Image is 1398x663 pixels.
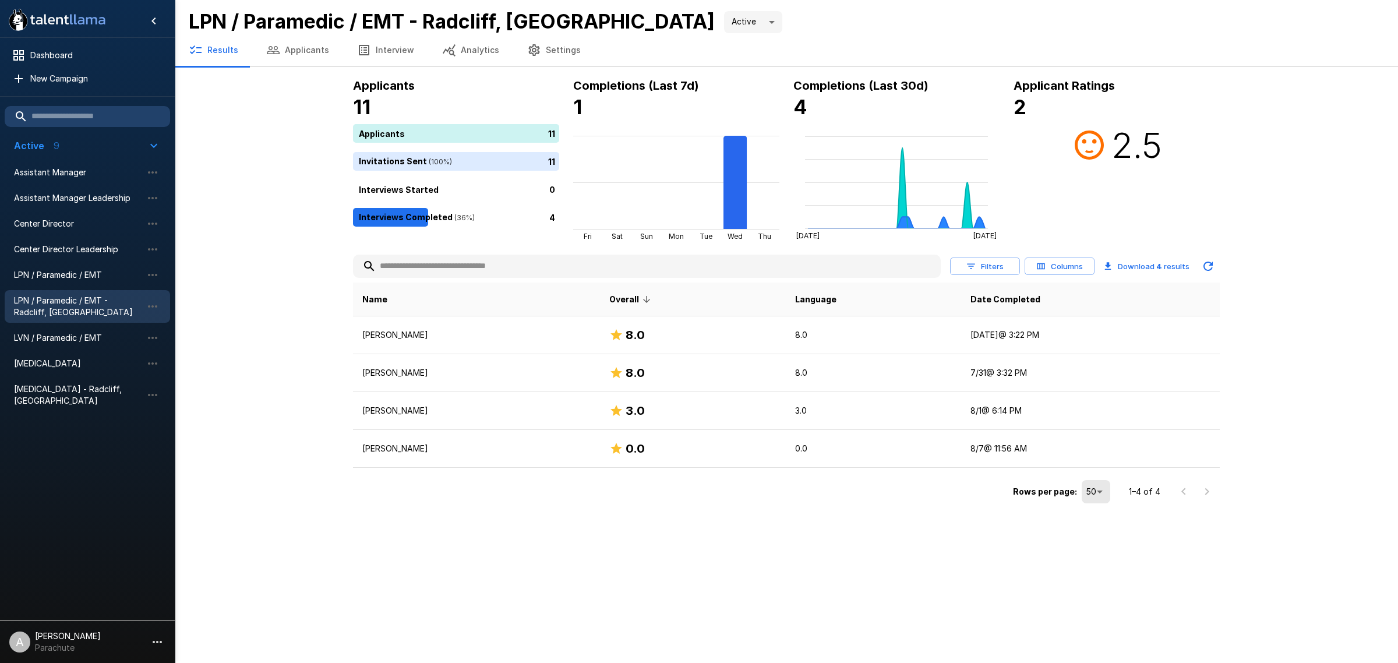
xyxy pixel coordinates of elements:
p: 11 [548,155,555,167]
span: Language [795,292,836,306]
button: Columns [1025,258,1095,276]
button: Interview [343,34,428,66]
h2: 2.5 [1111,124,1162,166]
h6: 3.0 [626,401,645,420]
b: 2 [1014,95,1026,119]
p: 3.0 [795,405,952,417]
tspan: [DATE] [796,231,820,240]
tspan: Sun [640,232,653,241]
tspan: Sat [612,232,623,241]
b: LPN / Paramedic / EMT - Radcliff, [GEOGRAPHIC_DATA] [189,9,715,33]
td: 8/7 @ 11:56 AM [961,430,1220,468]
tspan: Tue [700,232,712,241]
td: [DATE] @ 3:22 PM [961,316,1220,354]
p: 8.0 [795,367,952,379]
p: 4 [549,211,555,223]
b: 1 [573,95,582,119]
b: Completions (Last 7d) [573,79,699,93]
p: 1–4 of 4 [1129,486,1160,498]
div: Active [724,11,782,33]
p: [PERSON_NAME] [362,443,591,454]
td: 8/1 @ 6:14 PM [961,392,1220,430]
h6: 8.0 [626,326,645,344]
b: 4 [1156,262,1162,271]
span: Overall [609,292,654,306]
tspan: Fri [584,232,592,241]
span: Date Completed [970,292,1040,306]
tspan: [DATE] [973,231,997,240]
span: Name [362,292,387,306]
button: Applicants [252,34,343,66]
td: 7/31 @ 3:32 PM [961,354,1220,392]
p: 0.0 [795,443,952,454]
p: 11 [548,127,555,139]
p: [PERSON_NAME] [362,329,591,341]
b: Applicant Ratings [1014,79,1115,93]
b: Completions (Last 30d) [793,79,929,93]
button: Analytics [428,34,513,66]
h6: 0.0 [626,439,645,458]
tspan: Thu [758,232,771,241]
p: 8.0 [795,329,952,341]
button: Filters [950,258,1020,276]
button: Results [175,34,252,66]
b: 4 [793,95,807,119]
b: Applicants [353,79,415,93]
b: 11 [353,95,370,119]
p: Rows per page: [1013,486,1077,498]
p: 0 [549,183,555,195]
h6: 8.0 [626,364,645,382]
button: Settings [513,34,595,66]
button: Download 4 results [1099,255,1194,278]
button: Updated Today - 11:11 AM [1196,255,1220,278]
p: [PERSON_NAME] [362,367,591,379]
tspan: Wed [728,232,743,241]
p: [PERSON_NAME] [362,405,591,417]
div: 50 [1082,480,1110,503]
tspan: Mon [669,232,684,241]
